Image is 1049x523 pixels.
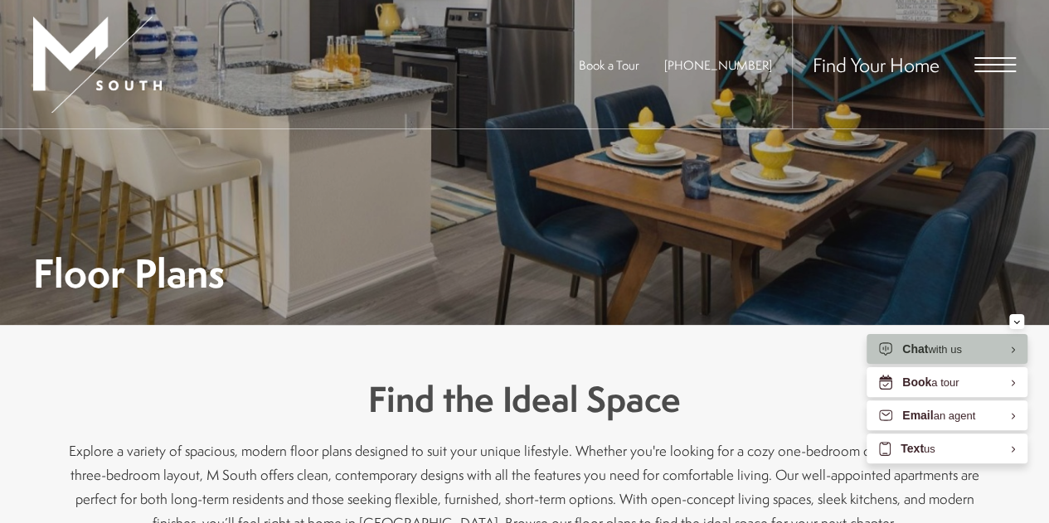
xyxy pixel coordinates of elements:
a: Book a Tour [579,56,639,74]
h3: Find the Ideal Space [69,375,981,424]
h1: Floor Plans [33,254,225,292]
button: Open Menu [974,57,1016,72]
span: [PHONE_NUMBER] [664,56,772,74]
img: MSouth [33,17,162,113]
a: Find Your Home [813,51,940,78]
a: Call Us at 813-570-8014 [664,56,772,74]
